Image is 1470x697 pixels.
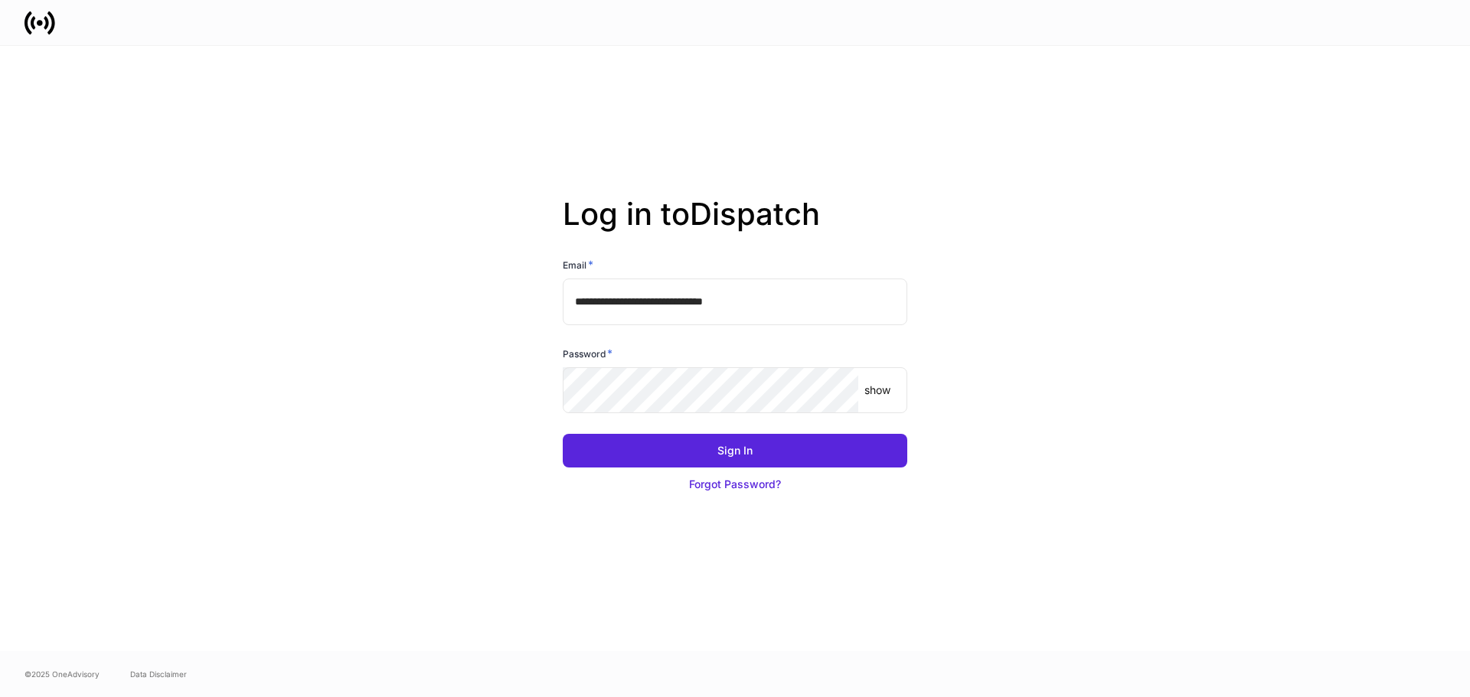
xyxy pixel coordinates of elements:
h6: Email [563,257,593,272]
div: Sign In [717,443,753,458]
span: © 2025 OneAdvisory [24,668,100,680]
h2: Log in to Dispatch [563,196,907,257]
p: show [864,383,890,398]
button: Forgot Password? [563,467,907,501]
h6: Password [563,346,612,361]
div: Forgot Password? [689,477,781,492]
button: Sign In [563,434,907,467]
a: Data Disclaimer [130,668,187,680]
